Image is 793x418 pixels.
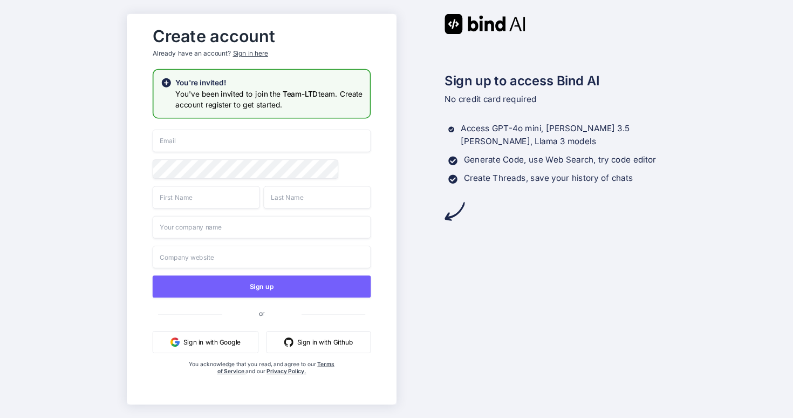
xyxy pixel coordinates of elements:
[217,360,334,374] a: Terms of Service
[153,275,371,298] button: Sign up
[153,215,371,238] input: Your company name
[153,331,258,353] button: Sign in with Google
[264,186,371,208] input: Last Name
[445,201,464,221] img: arrow
[175,88,363,110] h3: You've been invited to join the team. Create account register to get started.
[283,89,318,98] span: Team-LTD
[153,49,371,58] p: Already have an account?
[266,368,306,375] a: Privacy Policy.
[464,153,656,166] p: Generate Code, use Web Search, try code editor
[153,29,371,43] h2: Create account
[284,337,293,346] img: github
[153,186,260,208] input: First Name
[153,245,371,268] input: Company website
[464,172,633,185] p: Create Threads, save your history of chats
[266,331,371,353] button: Sign in with Github
[170,337,180,346] img: google
[461,122,666,148] p: Access GPT-4o mini, [PERSON_NAME] 3.5 [PERSON_NAME], Llama 3 models
[445,14,525,33] img: Bind AI logo
[153,130,371,152] input: Email
[222,302,302,325] span: or
[445,93,666,106] p: No credit card required
[233,49,268,58] div: Sign in here
[189,360,334,397] div: You acknowledge that you read, and agree to our and our
[445,71,666,90] h2: Sign up to access Bind AI
[175,77,363,88] h2: You're invited!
